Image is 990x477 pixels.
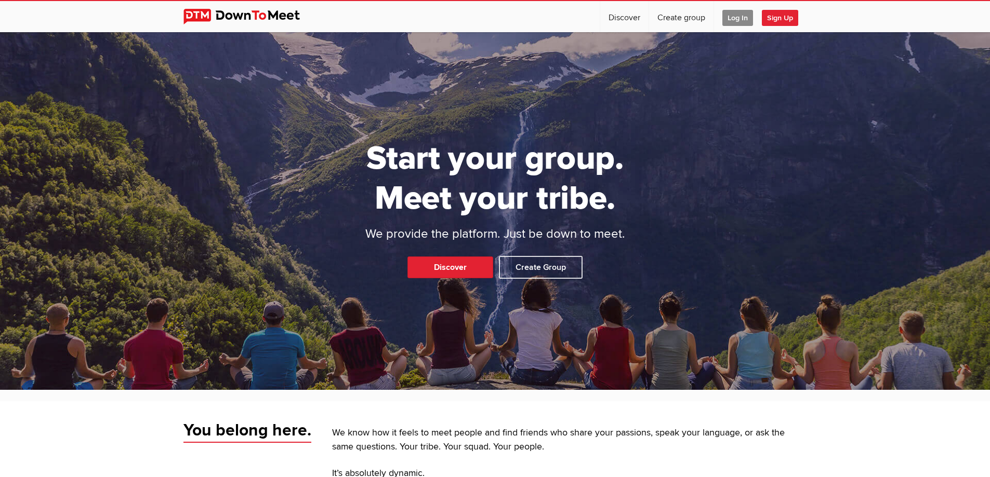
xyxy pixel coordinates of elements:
[600,1,649,32] a: Discover
[714,1,761,32] a: Log In
[762,10,798,26] span: Sign Up
[332,426,807,454] p: We know how it feels to meet people and find friends who share your passions, speak your language...
[722,10,753,26] span: Log In
[183,420,311,443] span: You belong here.
[407,256,493,278] a: Discover
[762,1,807,32] a: Sign Up
[649,1,714,32] a: Create group
[326,139,664,219] h1: Start your group. Meet your tribe.
[499,256,583,279] a: Create Group
[183,9,316,24] img: DownToMeet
